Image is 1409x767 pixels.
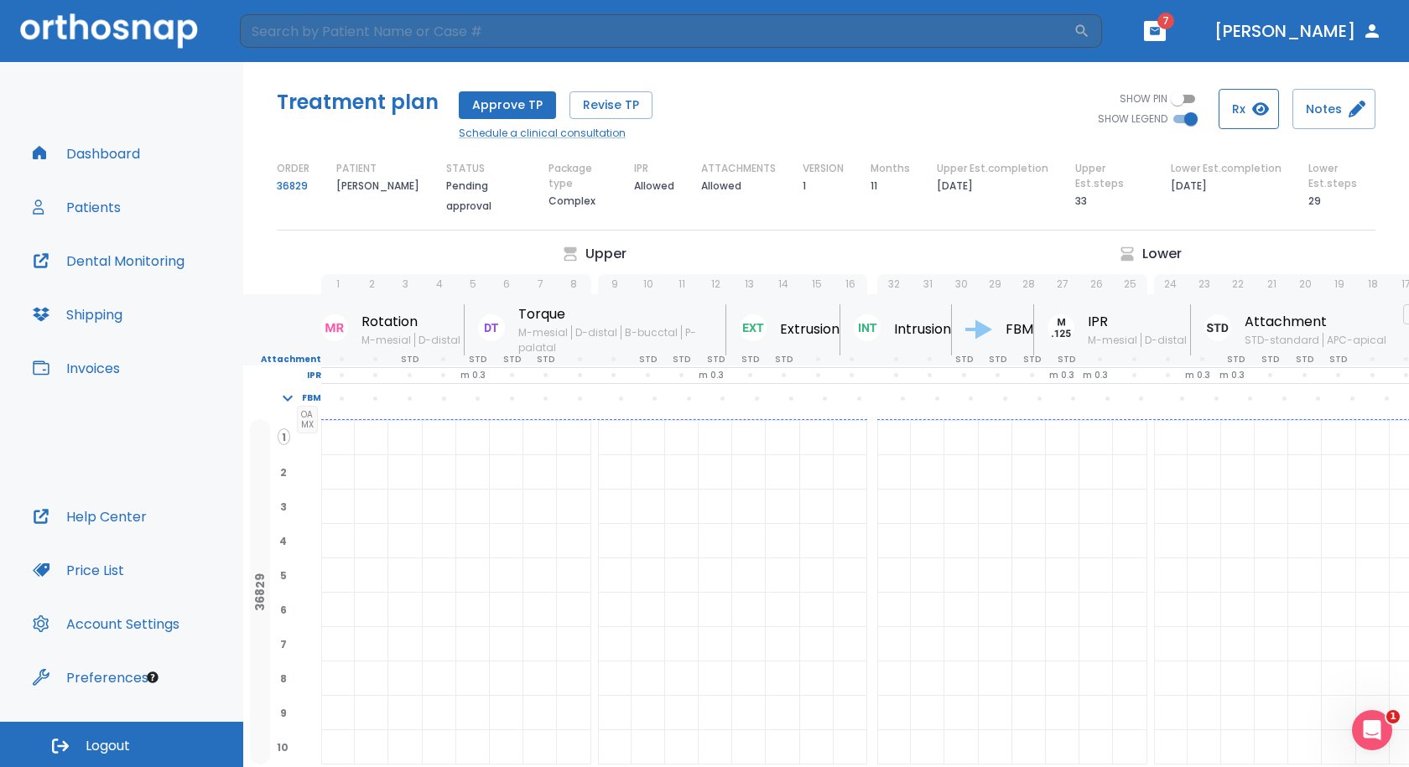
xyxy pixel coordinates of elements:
p: STD [1329,352,1347,367]
h5: Treatment plan [277,89,439,116]
p: 29 [989,277,1001,292]
p: 29 [1308,191,1321,211]
p: 33 [1075,191,1087,211]
span: 9 [277,705,290,720]
p: STD [1261,352,1279,367]
p: STD [537,352,554,367]
p: 36829 [253,573,267,611]
p: m 0.3 [1219,368,1245,383]
p: 10 [643,277,653,292]
p: Upper [585,244,627,264]
p: 9 [611,277,618,292]
button: Account Settings [23,604,190,644]
p: 11 [679,277,685,292]
span: 1 [1386,710,1400,723]
p: VERSION [803,161,844,176]
button: Help Center [23,496,157,536]
span: SHOW PIN [1120,91,1167,106]
p: Package type [549,161,607,191]
p: 6 [503,277,510,292]
span: P-palatal [518,325,696,355]
p: FBM [1006,319,1033,339]
p: Lower [1142,244,1182,264]
span: 2 [277,464,290,479]
p: 14 [778,277,788,292]
p: 27 [1057,277,1068,292]
p: STD [1227,352,1245,367]
button: Rx [1219,89,1279,129]
p: IPR [243,368,321,383]
span: SHOW LEGEND [1098,111,1167,127]
p: Allowed [634,176,674,196]
p: STATUS [446,161,485,176]
span: B-bucctal [621,325,681,339]
p: STD [741,352,759,367]
p: m 0.3 [699,368,724,383]
p: [PERSON_NAME] [336,176,419,196]
span: D-distal [1141,333,1190,347]
button: Invoices [23,348,130,388]
span: 3 [277,499,290,514]
p: 19 [1334,277,1344,292]
p: Intrusion [894,319,951,339]
p: 7 [538,277,543,292]
button: Approve TP [459,91,556,119]
p: STD [775,352,793,367]
span: 10 [273,739,292,754]
p: 24 [1164,277,1177,292]
p: Upper Est.completion [937,161,1048,176]
p: 22 [1232,277,1244,292]
span: Logout [86,737,130,755]
img: Orthosnap [20,13,198,48]
p: 1 [803,176,806,196]
p: 23 [1198,277,1210,292]
p: STD [503,352,521,367]
button: Preferences [23,657,159,697]
p: STD [673,352,690,367]
p: Torque [518,304,725,324]
p: Complex [549,191,595,211]
p: Attachment [243,352,321,367]
p: Lower Est.completion [1171,161,1282,176]
a: Dashboard [23,133,150,174]
span: 7 [1157,13,1174,29]
span: M-mesial [1088,333,1141,347]
span: STD-standard [1245,333,1323,347]
button: Dental Monitoring [23,241,195,281]
span: 7 [277,636,290,651]
p: ATTACHMENTS [701,161,776,176]
div: Tooltip anchor [145,670,160,685]
span: APC-apical [1323,333,1390,347]
p: 4 [436,277,443,292]
p: Allowed [701,176,741,196]
p: STD [955,352,973,367]
button: Patients [23,187,131,227]
p: IPR [1088,312,1190,332]
p: 25 [1124,277,1136,292]
p: 30 [955,277,968,292]
p: 16 [845,277,855,292]
button: [PERSON_NAME] [1208,16,1389,46]
p: Attachment [1245,312,1390,332]
p: STD [989,352,1006,367]
button: Price List [23,550,134,590]
span: 4 [276,533,290,548]
p: 31 [923,277,933,292]
p: Rotation [361,312,464,332]
p: m 0.3 [1049,368,1074,383]
p: IPR [634,161,648,176]
p: STD [1058,352,1075,367]
span: 5 [277,567,290,583]
span: 1 [278,428,290,445]
button: Shipping [23,294,133,334]
input: Search by Patient Name or Case # [240,14,1074,48]
p: [DATE] [1171,176,1207,196]
p: [DATE] [937,176,973,196]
